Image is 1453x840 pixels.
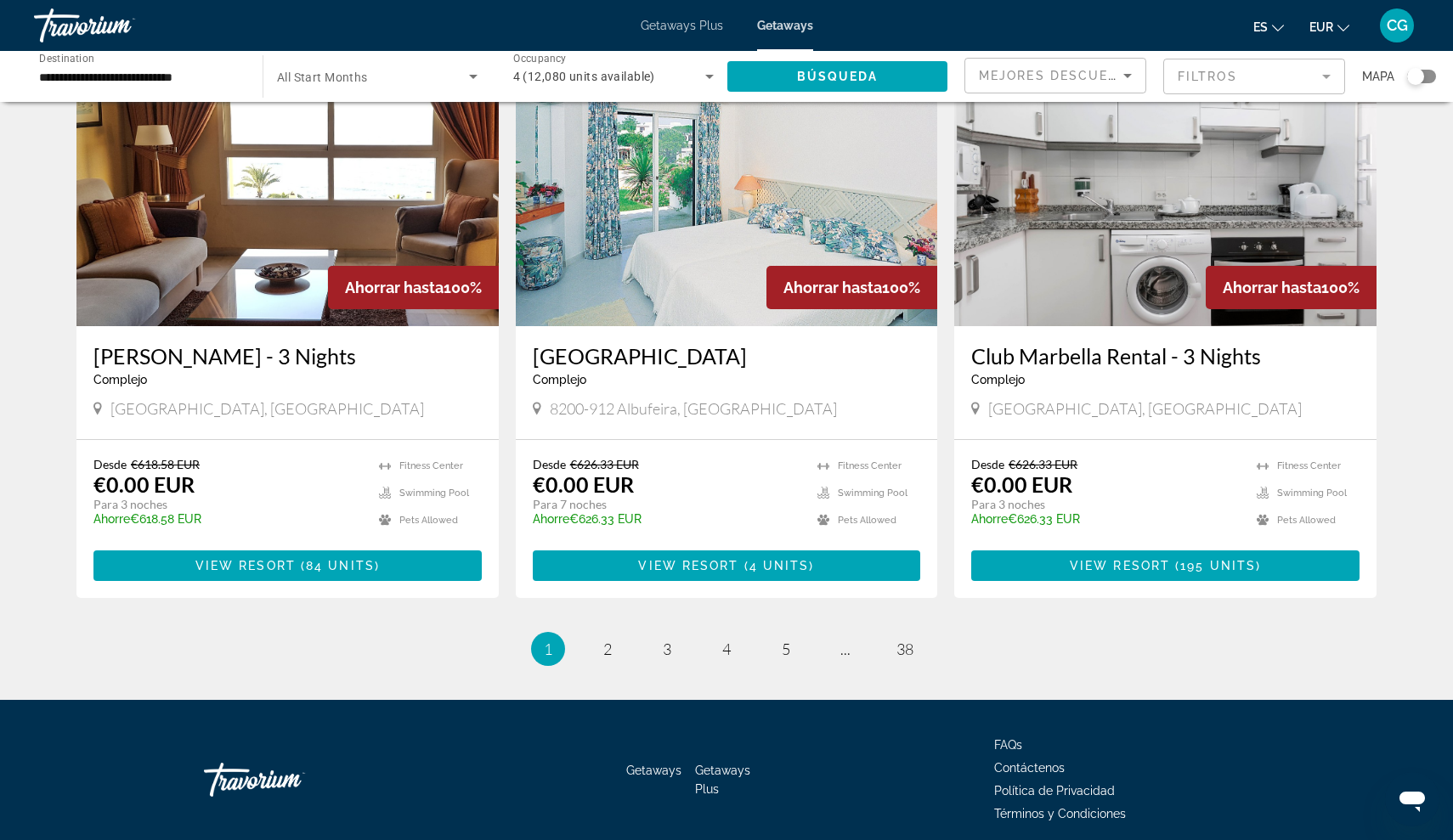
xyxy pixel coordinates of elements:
span: 5 [782,640,790,658]
span: View Resort [638,559,738,572]
span: Ahorre [533,512,569,526]
a: Política de Privacidad [994,784,1115,798]
p: Para 3 noches [971,497,1240,512]
p: €0.00 EUR [971,471,1072,497]
button: View Resort(4 units) [533,550,921,581]
span: 4 units [749,559,810,572]
span: Occupancy [513,53,567,65]
span: Pets Allowed [838,515,896,526]
div: 100% [1206,266,1377,309]
span: CG [1387,17,1408,34]
button: View Resort(84 units) [93,550,482,581]
span: Búsqueda [797,70,879,83]
span: €626.33 EUR [570,457,639,471]
span: Swimming Pool [1277,488,1347,499]
p: €626.33 EUR [971,512,1240,526]
p: €0.00 EUR [533,471,634,497]
span: ( ) [1170,559,1261,572]
p: €0.00 EUR [93,471,195,497]
p: €626.33 EUR [533,512,801,526]
div: 100% [328,266,499,309]
span: 3 [663,640,671,658]
span: Ahorrar hasta [1223,279,1321,296]
span: Ahorre [93,512,130,526]
span: ... [840,640,851,658]
span: ( ) [739,559,815,572]
mat-select: Sort by [979,65,1132,86]
a: [PERSON_NAME] - 3 Nights [93,343,482,369]
a: Club Marbella Rental - 3 Nights [971,343,1360,369]
span: Complejo [93,373,147,386]
span: Destination [39,52,94,64]
p: Para 7 noches [533,497,801,512]
span: 4 [722,640,731,658]
span: €626.33 EUR [1009,457,1077,471]
span: [GEOGRAPHIC_DATA], [GEOGRAPHIC_DATA] [988,399,1302,418]
button: User Menu [1375,8,1419,43]
span: View Resort [195,559,296,572]
span: Ahorre [971,512,1008,526]
span: Mapa [1362,65,1394,88]
span: EUR [1309,20,1333,34]
a: [GEOGRAPHIC_DATA] [533,343,921,369]
iframe: Botón para iniciar la ventana de mensajería [1385,772,1439,826]
span: View Resort [1070,559,1170,572]
a: Travorium [204,754,374,805]
span: Complejo [533,373,586,386]
img: 1689I01X.jpg [76,54,499,326]
p: Para 3 noches [93,497,362,512]
p: €618.58 EUR [93,512,362,526]
a: Términos y Condiciones [994,807,1126,820]
a: Getaways [626,764,681,777]
a: FAQs [994,738,1022,752]
span: Pets Allowed [1277,515,1336,526]
span: 8200-912 Albufeira, [GEOGRAPHIC_DATA] [550,399,837,418]
span: Ahorrar hasta [783,279,882,296]
a: Getaways [757,19,813,32]
a: Travorium [34,3,204,48]
span: All Start Months [277,70,368,84]
span: 38 [896,640,913,658]
div: 100% [766,266,937,309]
span: 195 units [1180,559,1256,572]
span: Mejores descuentos [979,69,1149,82]
span: Swimming Pool [399,488,469,499]
span: Swimming Pool [838,488,907,499]
span: 84 units [306,559,375,572]
span: Desde [971,457,1004,471]
button: View Resort(195 units) [971,550,1360,581]
button: Búsqueda [727,61,947,92]
span: Fitness Center [1277,460,1341,471]
a: Getaways Plus [641,19,723,32]
button: Change language [1253,14,1284,39]
nav: Pagination [76,632,1377,666]
span: 4 (12,080 units available) [513,70,655,83]
span: Fitness Center [838,460,902,471]
span: 1 [544,640,552,658]
span: [GEOGRAPHIC_DATA], [GEOGRAPHIC_DATA] [110,399,424,418]
span: es [1253,20,1268,34]
span: Fitness Center [399,460,463,471]
span: Desde [93,457,127,471]
span: Desde [533,457,566,471]
button: Change currency [1309,14,1349,39]
span: ( ) [296,559,380,572]
span: Complejo [971,373,1025,386]
span: Ahorrar hasta [345,279,444,296]
a: Getaways Plus [695,764,750,796]
button: Filter [1163,58,1345,95]
a: Contáctenos [994,761,1065,775]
